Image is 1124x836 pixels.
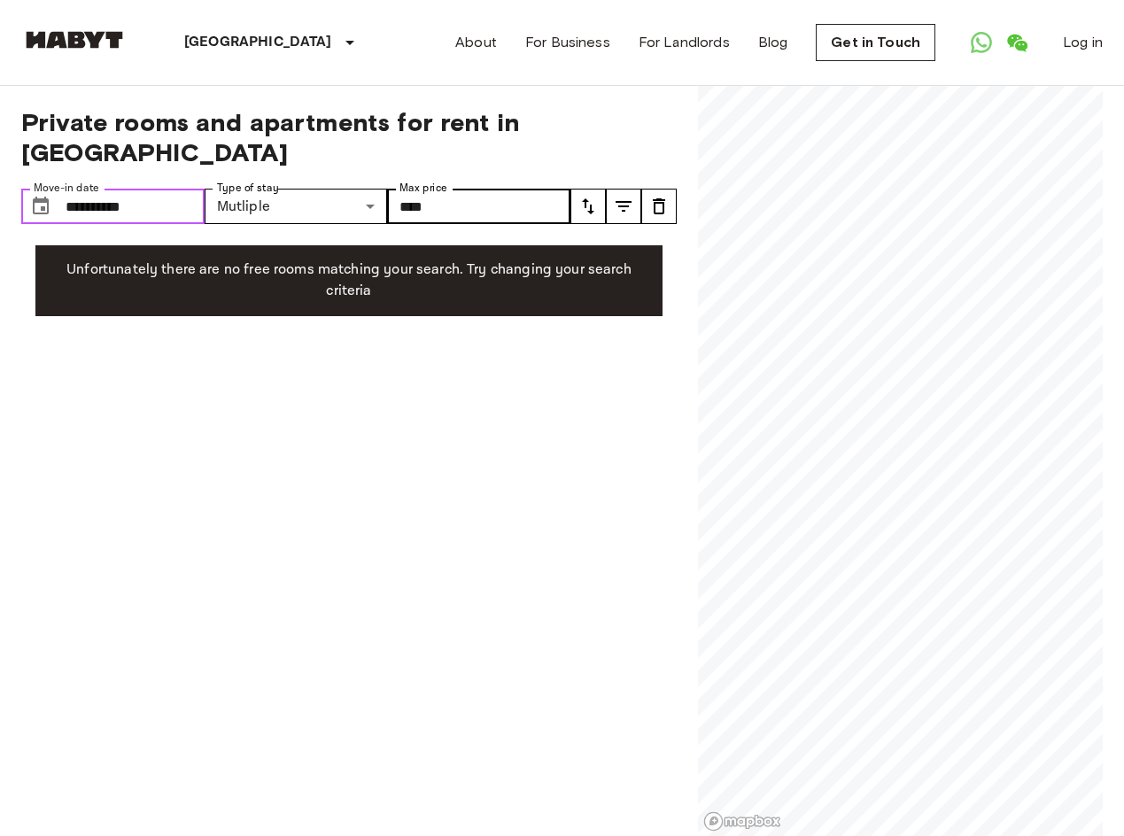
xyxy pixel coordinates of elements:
label: Type of stay [217,181,279,196]
label: Max price [399,181,447,196]
button: tune [641,189,677,224]
img: Habyt [21,31,128,49]
button: tune [606,189,641,224]
button: tune [570,189,606,224]
a: Get in Touch [816,24,935,61]
a: Log in [1063,32,1103,53]
a: Blog [758,32,788,53]
p: [GEOGRAPHIC_DATA] [184,32,332,53]
button: Choose date, selected date is 19 Aug 2025 [23,189,58,224]
a: About [455,32,497,53]
a: For Landlords [639,32,730,53]
a: Open WeChat [999,25,1035,60]
label: Move-in date [34,181,99,196]
div: Mutliple [205,189,388,224]
p: Unfortunately there are no free rooms matching your search. Try changing your search criteria [50,259,648,302]
a: Open WhatsApp [964,25,999,60]
a: Mapbox logo [703,811,781,832]
a: For Business [525,32,610,53]
span: Private rooms and apartments for rent in [GEOGRAPHIC_DATA] [21,107,677,167]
